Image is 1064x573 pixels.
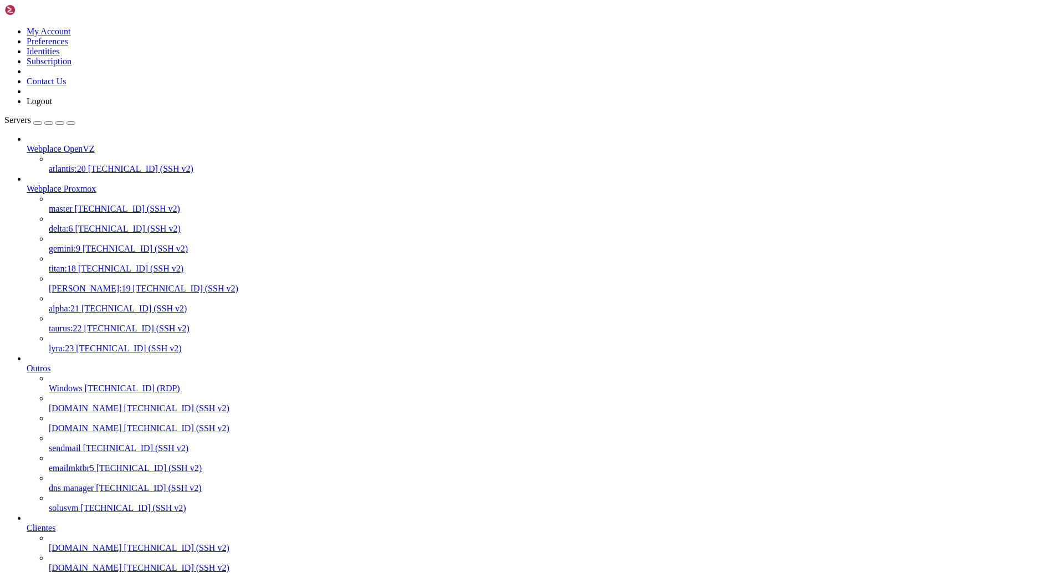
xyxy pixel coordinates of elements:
span: alpha:21 [49,304,79,313]
a: dns manager [TECHNICAL_ID] (SSH v2) [49,483,1060,493]
a: [DOMAIN_NAME] [TECHNICAL_ID] (SSH v2) [49,423,1060,433]
span: solusvm [49,503,78,513]
a: Preferences [27,37,68,46]
span: [TECHNICAL_ID] (SSH v2) [124,543,229,552]
a: Logout [27,96,52,106]
li: sendmail [TECHNICAL_ID] (SSH v2) [49,433,1060,453]
span: [TECHNICAL_ID] (RDP) [85,383,180,393]
span: [TECHNICAL_ID] (SSH v2) [80,503,186,513]
span: delta:6 [49,224,73,233]
li: delta:6 [TECHNICAL_ID] (SSH v2) [49,214,1060,234]
a: Subscription [27,57,71,66]
span: [TECHNICAL_ID] (SSH v2) [83,244,188,253]
span: [TECHNICAL_ID] (SSH v2) [81,304,187,313]
a: emailmktbr5 [TECHNICAL_ID] (SSH v2) [49,463,1060,473]
span: [TECHNICAL_ID] (SSH v2) [75,224,181,233]
span: [TECHNICAL_ID] (SSH v2) [83,443,188,453]
li: titan:18 [TECHNICAL_ID] (SSH v2) [49,254,1060,274]
li: atlantis:20 [TECHNICAL_ID] (SSH v2) [49,154,1060,174]
span: Windows [49,383,83,393]
span: lyra:23 [49,344,74,353]
span: [TECHNICAL_ID] (SSH v2) [133,284,238,293]
li: Webplace Proxmox [27,174,1060,354]
span: gemini:9 [49,244,80,253]
li: lyra:23 [TECHNICAL_ID] (SSH v2) [49,334,1060,354]
a: [DOMAIN_NAME] [TECHNICAL_ID] (SSH v2) [49,403,1060,413]
span: [PERSON_NAME]:19 [49,284,131,293]
a: Webplace OpenVZ [27,144,1060,154]
a: [DOMAIN_NAME] [TECHNICAL_ID] (SSH v2) [49,563,1060,573]
span: Servers [4,115,31,125]
span: taurus:22 [49,324,82,333]
li: dns manager [TECHNICAL_ID] (SSH v2) [49,473,1060,493]
span: [TECHNICAL_ID] (SSH v2) [76,344,181,353]
a: master [TECHNICAL_ID] (SSH v2) [49,204,1060,214]
span: master [49,204,73,213]
li: alpha:21 [TECHNICAL_ID] (SSH v2) [49,294,1060,314]
span: [DOMAIN_NAME] [49,403,122,413]
span: atlantis:20 [49,164,86,173]
li: Outros [27,354,1060,513]
a: sendmail [TECHNICAL_ID] (SSH v2) [49,443,1060,453]
li: [DOMAIN_NAME] [TECHNICAL_ID] (SSH v2) [49,553,1060,573]
span: [DOMAIN_NAME] [49,423,122,433]
a: Webplace Proxmox [27,184,1060,194]
li: gemini:9 [TECHNICAL_ID] (SSH v2) [49,234,1060,254]
li: solusvm [TECHNICAL_ID] (SSH v2) [49,493,1060,513]
span: [TECHNICAL_ID] (SSH v2) [96,483,201,493]
span: Webplace Proxmox [27,184,96,193]
li: emailmktbr5 [TECHNICAL_ID] (SSH v2) [49,453,1060,473]
a: Contact Us [27,76,66,86]
a: Clientes [27,523,1060,533]
span: [TECHNICAL_ID] (SSH v2) [124,563,229,572]
span: [TECHNICAL_ID] (SSH v2) [124,423,229,433]
span: dns manager [49,483,94,493]
a: atlantis:20 [TECHNICAL_ID] (SSH v2) [49,164,1060,174]
span: [TECHNICAL_ID] (SSH v2) [75,204,180,213]
a: alpha:21 [TECHNICAL_ID] (SSH v2) [49,304,1060,314]
a: titan:18 [TECHNICAL_ID] (SSH v2) [49,264,1060,274]
li: Webplace OpenVZ [27,134,1060,174]
span: [DOMAIN_NAME] [49,563,122,572]
span: [DOMAIN_NAME] [49,543,122,552]
li: [DOMAIN_NAME] [TECHNICAL_ID] (SSH v2) [49,533,1060,553]
li: Windows [TECHNICAL_ID] (RDP) [49,374,1060,393]
a: lyra:23 [TECHNICAL_ID] (SSH v2) [49,344,1060,354]
a: solusvm [TECHNICAL_ID] (SSH v2) [49,503,1060,513]
a: gemini:9 [TECHNICAL_ID] (SSH v2) [49,244,1060,254]
a: Servers [4,115,75,125]
a: My Account [27,27,71,36]
a: Identities [27,47,60,56]
span: titan:18 [49,264,76,273]
span: Outros [27,364,51,373]
a: Outros [27,364,1060,374]
span: Clientes [27,523,55,533]
span: emailmktbr5 [49,463,94,473]
img: Shellngn [4,4,68,16]
li: taurus:22 [TECHNICAL_ID] (SSH v2) [49,314,1060,334]
a: delta:6 [TECHNICAL_ID] (SSH v2) [49,224,1060,234]
a: [DOMAIN_NAME] [TECHNICAL_ID] (SSH v2) [49,543,1060,553]
li: [PERSON_NAME]:19 [TECHNICAL_ID] (SSH v2) [49,274,1060,294]
li: master [TECHNICAL_ID] (SSH v2) [49,194,1060,214]
span: [TECHNICAL_ID] (SSH v2) [96,463,202,473]
span: Webplace OpenVZ [27,144,95,154]
a: Windows [TECHNICAL_ID] (RDP) [49,383,1060,393]
span: [TECHNICAL_ID] (SSH v2) [78,264,183,273]
span: sendmail [49,443,81,453]
li: [DOMAIN_NAME] [TECHNICAL_ID] (SSH v2) [49,393,1060,413]
span: [TECHNICAL_ID] (SSH v2) [124,403,229,413]
a: [PERSON_NAME]:19 [TECHNICAL_ID] (SSH v2) [49,284,1060,294]
li: [DOMAIN_NAME] [TECHNICAL_ID] (SSH v2) [49,413,1060,433]
span: [TECHNICAL_ID] (SSH v2) [88,164,193,173]
a: taurus:22 [TECHNICAL_ID] (SSH v2) [49,324,1060,334]
span: [TECHNICAL_ID] (SSH v2) [84,324,190,333]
